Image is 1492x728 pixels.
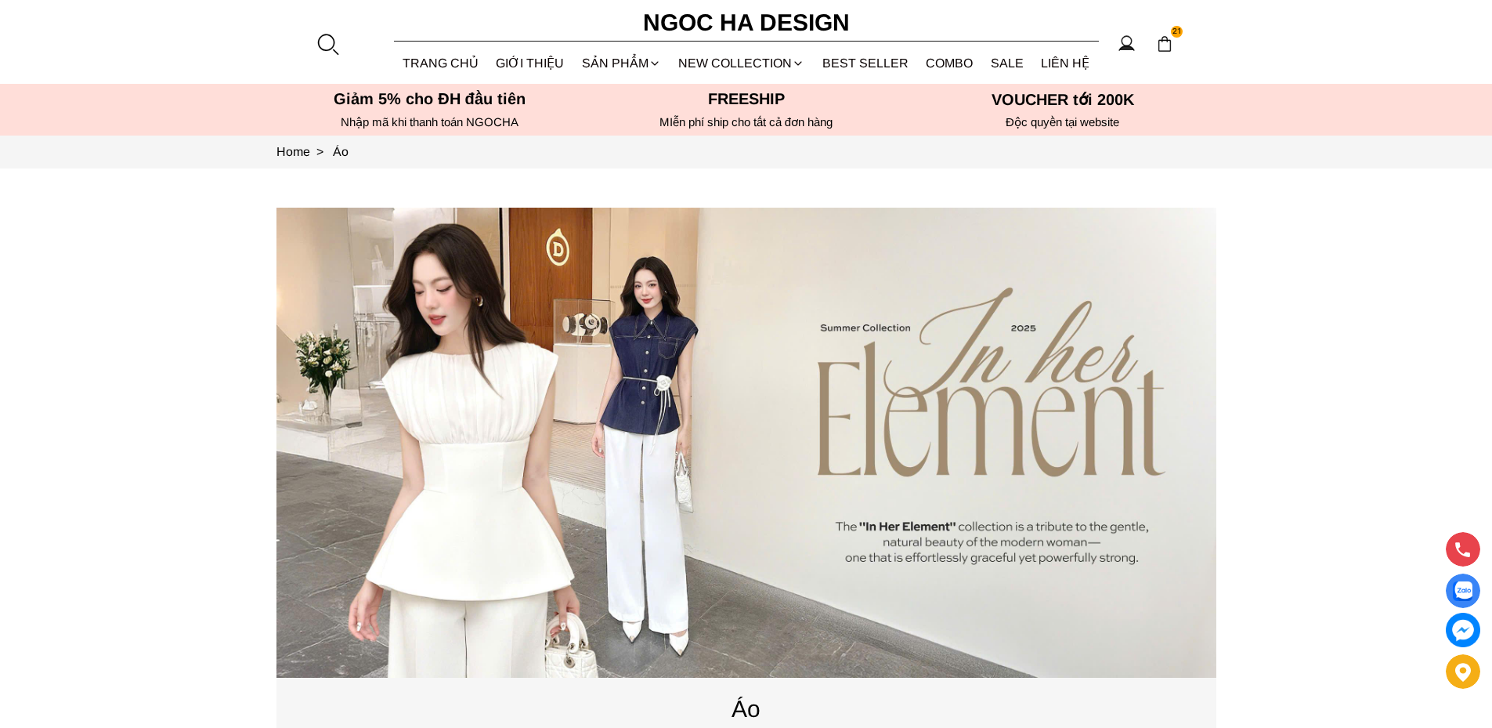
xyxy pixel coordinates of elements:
span: > [310,145,330,158]
a: Ngoc Ha Design [629,4,864,42]
div: SẢN PHẨM [573,42,670,84]
span: 21 [1171,26,1183,38]
a: Display image [1446,574,1480,608]
a: LIÊN HỆ [1032,42,1099,84]
h6: MIễn phí ship cho tất cả đơn hàng [593,115,900,129]
a: Link to Home [276,145,333,158]
h5: VOUCHER tới 200K [909,90,1216,109]
font: Nhập mã khi thanh toán NGOCHA [341,115,518,129]
a: messenger [1446,613,1480,647]
a: TRANG CHỦ [394,42,488,84]
img: Display image [1453,581,1472,601]
font: Giảm 5% cho ĐH đầu tiên [334,90,526,107]
p: Áo [276,690,1216,727]
h6: Độc quyền tại website [909,115,1216,129]
font: Freeship [708,90,785,107]
a: Link to Áo [333,145,349,158]
a: NEW COLLECTION [670,42,814,84]
a: SALE [982,42,1033,84]
a: Combo [917,42,982,84]
img: img-CART-ICON-ksit0nf1 [1156,35,1173,53]
a: GIỚI THIỆU [487,42,573,84]
a: BEST SELLER [814,42,918,84]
